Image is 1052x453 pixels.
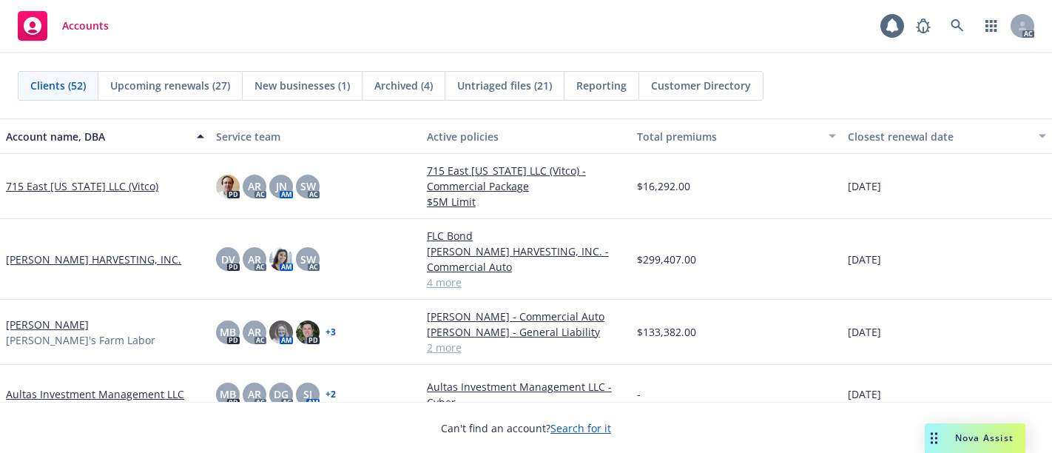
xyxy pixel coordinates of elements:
[300,252,316,267] span: SW
[427,324,625,340] a: [PERSON_NAME] - General Liability
[427,244,625,275] a: [PERSON_NAME] HARVESTING, INC. - Commercial Auto
[210,118,420,154] button: Service team
[427,129,625,144] div: Active policies
[12,5,115,47] a: Accounts
[220,386,236,402] span: MB
[30,78,86,93] span: Clients (52)
[216,175,240,198] img: photo
[637,178,690,194] span: $16,292.00
[631,118,841,154] button: Total premiums
[427,340,625,355] a: 2 more
[216,129,414,144] div: Service team
[637,324,696,340] span: $133,382.00
[427,309,625,324] a: [PERSON_NAME] - Commercial Auto
[842,118,1052,154] button: Closest renewal date
[6,317,89,332] a: [PERSON_NAME]
[326,328,336,337] a: + 3
[221,252,235,267] span: DV
[908,11,938,41] a: Report a Bug
[955,432,1014,444] span: Nova Assist
[427,163,625,194] a: 715 East [US_STATE] LLC (Vitco) - Commercial Package
[6,386,184,402] a: Aultas Investment Management LLC
[6,178,158,194] a: 715 East [US_STATE] LLC (Vitco)
[296,321,320,344] img: photo
[276,178,287,194] span: JN
[427,275,625,290] a: 4 more
[62,20,109,32] span: Accounts
[848,178,881,194] span: [DATE]
[248,386,261,402] span: AR
[576,78,627,93] span: Reporting
[6,332,155,348] span: [PERSON_NAME]'s Farm Labor
[848,129,1030,144] div: Closest renewal date
[925,423,1025,453] button: Nova Assist
[848,252,881,267] span: [DATE]
[274,386,289,402] span: DG
[651,78,751,93] span: Customer Directory
[637,252,696,267] span: $299,407.00
[457,78,552,93] span: Untriaged files (21)
[925,423,943,453] div: Drag to move
[6,252,181,267] a: [PERSON_NAME] HARVESTING, INC.
[848,324,881,340] span: [DATE]
[421,118,631,154] button: Active policies
[637,129,819,144] div: Total premiums
[269,247,293,271] img: photo
[248,178,261,194] span: AR
[550,421,611,435] a: Search for it
[427,194,625,209] a: $5M Limit
[943,11,972,41] a: Search
[300,178,316,194] span: SW
[848,386,881,402] span: [DATE]
[254,78,350,93] span: New businesses (1)
[977,11,1006,41] a: Switch app
[374,78,433,93] span: Archived (4)
[637,386,641,402] span: -
[248,252,261,267] span: AR
[326,390,336,399] a: + 2
[220,324,236,340] span: MB
[6,129,188,144] div: Account name, DBA
[269,321,293,344] img: photo
[427,379,625,410] a: Aultas Investment Management LLC - Cyber
[441,420,611,436] span: Can't find an account?
[248,324,261,340] span: AR
[110,78,230,93] span: Upcoming renewals (27)
[303,386,312,402] span: SJ
[427,228,625,244] a: FLC Bond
